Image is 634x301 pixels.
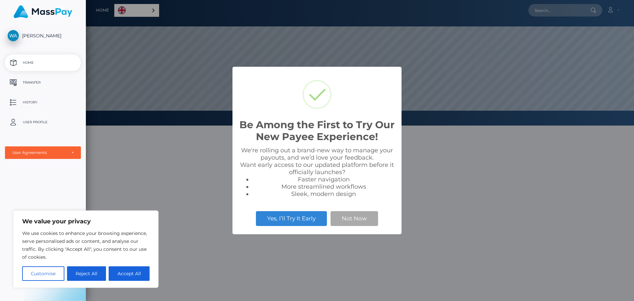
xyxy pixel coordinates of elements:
button: Customise [22,266,64,281]
li: More streamlined workflows [252,183,395,190]
div: We value your privacy [13,210,158,288]
li: Faster navigation [252,176,395,183]
p: Home [8,58,78,68]
span: [PERSON_NAME] [5,33,81,39]
button: Yes, I’ll Try It Early [256,211,327,226]
div: We're rolling out a brand-new way to manage your payouts, and we’d love your feedback. Want early... [239,147,395,198]
li: Sleek, modern design [252,190,395,198]
button: Accept All [109,266,150,281]
p: We use cookies to enhance your browsing experience, serve personalised ads or content, and analys... [22,229,150,261]
p: History [8,97,78,107]
p: We value your privacy [22,217,150,225]
p: Transfer [8,78,78,88]
div: User Agreements [12,150,66,155]
img: MassPay [14,5,72,18]
h2: Be Among the First to Try Our New Payee Experience! [239,119,395,143]
button: Reject All [67,266,106,281]
p: User Profile [8,117,78,127]
button: Not Now [331,211,378,226]
button: User Agreements [5,146,81,159]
